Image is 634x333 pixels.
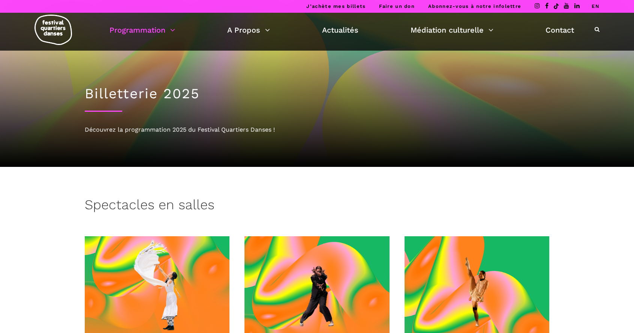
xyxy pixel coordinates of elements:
[379,3,415,9] a: Faire un don
[85,197,214,216] h3: Spectacles en salles
[34,15,72,45] img: logo-fqd-med
[85,85,550,102] h1: Billetterie 2025
[592,3,600,9] a: EN
[306,3,366,9] a: J’achète mes billets
[85,125,550,135] div: Découvrez la programmation 2025 du Festival Quartiers Danses !
[322,24,358,36] a: Actualités
[546,24,574,36] a: Contact
[428,3,521,9] a: Abonnez-vous à notre infolettre
[109,24,175,36] a: Programmation
[411,24,493,36] a: Médiation culturelle
[227,24,270,36] a: A Propos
